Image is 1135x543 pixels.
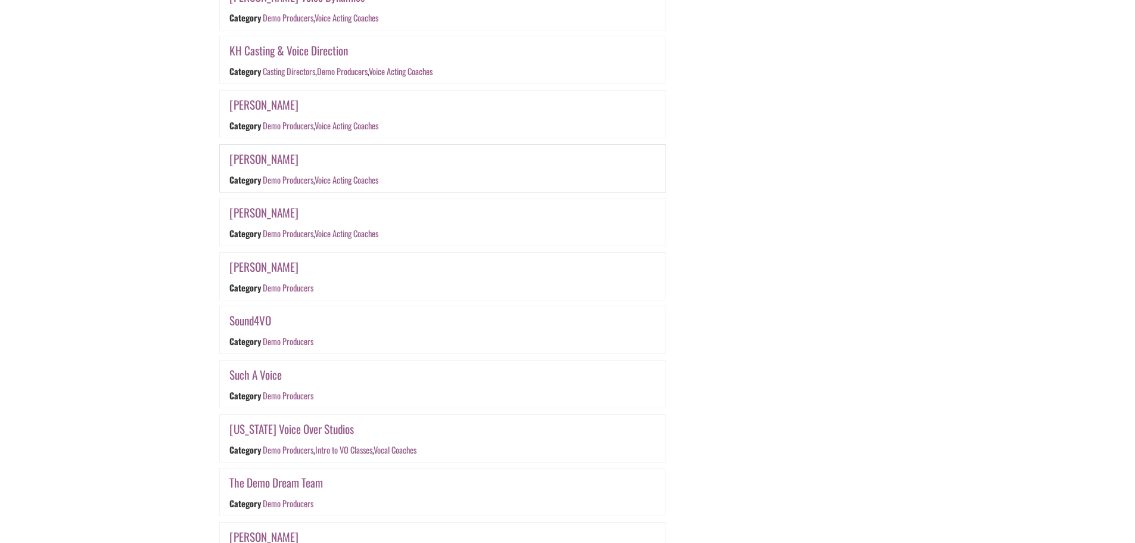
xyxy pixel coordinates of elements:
a: Demo Producers [262,443,313,456]
a: Demo Producers [262,336,313,348]
div: , , [262,66,432,78]
div: , , [262,443,416,456]
div: , [262,173,378,186]
a: The Demo Dream Team [229,474,323,491]
div: Category [229,119,261,132]
div: , [262,11,378,24]
a: Demo Producers [262,281,313,294]
a: [US_STATE] Voice Over Studios [229,420,354,437]
div: Category [229,498,261,510]
div: , [262,227,378,240]
a: Intro to VO Classes [315,443,372,456]
a: Vocal Coaches [373,443,416,456]
a: KH Casting & Voice Direction [229,42,348,59]
div: Category [229,281,261,294]
a: Demo Producers [262,173,313,186]
a: [PERSON_NAME] [229,258,298,275]
a: Demo Producers [262,227,313,240]
div: Category [229,66,261,78]
a: [PERSON_NAME] [229,96,298,113]
a: Voice Acting Coaches [314,173,378,186]
a: Voice Acting Coaches [314,119,378,132]
div: Category [229,11,261,24]
div: Category [229,389,261,402]
a: Sound4VO [229,312,271,329]
div: Category [229,173,261,186]
a: Demo Producers [262,498,313,510]
a: Voice Acting Coaches [314,227,378,240]
a: Demo Producers [262,119,313,132]
a: Voice Acting Coaches [368,66,432,78]
a: Casting Directors [262,66,315,78]
div: Category [229,336,261,348]
div: Category [229,443,261,456]
a: Voice Acting Coaches [314,11,378,24]
a: Demo Producers [316,66,367,78]
a: [PERSON_NAME] [229,150,298,167]
a: Demo Producers [262,389,313,402]
div: , [262,119,378,132]
a: Demo Producers [262,11,313,24]
div: Category [229,227,261,240]
a: Such A Voice [229,366,282,383]
a: [PERSON_NAME] [229,204,298,221]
